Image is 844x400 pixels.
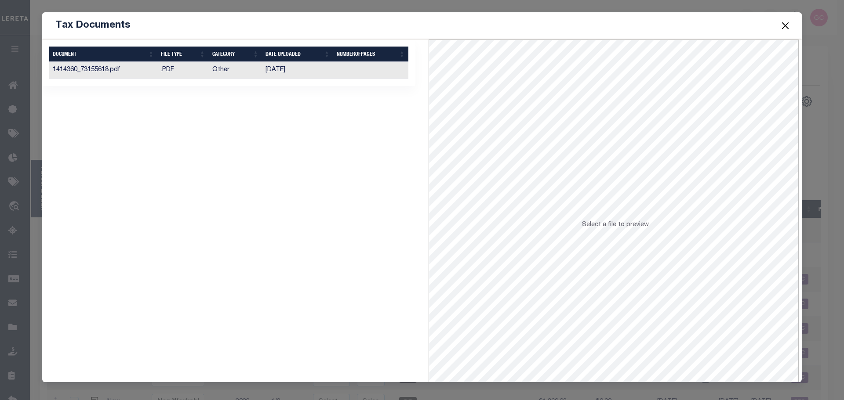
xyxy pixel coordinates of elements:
th: FILE TYPE: activate to sort column ascending [157,47,209,62]
td: [DATE] [262,62,333,79]
th: Date Uploaded: activate to sort column ascending [262,47,333,62]
span: Select a file to preview [582,222,649,228]
th: DOCUMENT: activate to sort column ascending [49,47,157,62]
td: Other [209,62,262,79]
td: 1414360_73155618.pdf [49,62,157,79]
th: NumberOfPages: activate to sort column ascending [333,47,408,62]
th: CATEGORY: activate to sort column ascending [209,47,262,62]
td: .PDF [157,62,209,79]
